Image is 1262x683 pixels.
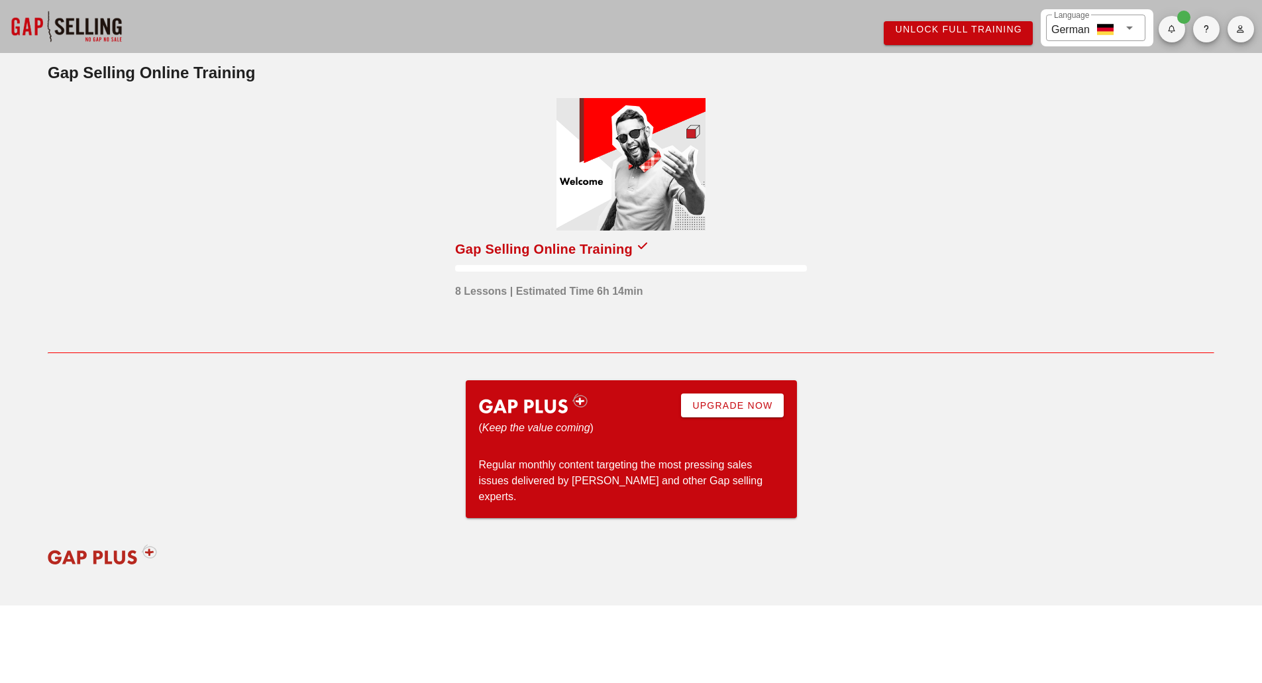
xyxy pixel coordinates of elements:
[455,238,633,260] div: Gap Selling Online Training
[692,400,772,411] span: Upgrade Now
[479,457,784,505] div: Regular monthly content targeting the most pressing sales issues delivered by [PERSON_NAME] and o...
[894,24,1022,34] span: Unlock Full Training
[884,21,1033,45] a: Unlock Full Training
[1054,11,1089,21] label: Language
[482,422,590,433] i: Keep the value coming
[479,420,597,436] div: ( )
[681,394,783,417] a: Upgrade Now
[1046,15,1145,41] div: LanguageGerman
[39,535,166,574] img: gap-plus-logo-red.svg
[1177,11,1190,24] span: Badge
[455,277,643,299] div: 8 Lessons | Estimated Time 6h 14min
[1051,19,1090,38] div: German
[48,61,1214,85] h2: Gap Selling Online Training
[470,384,597,423] img: gap-plus-logo.svg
